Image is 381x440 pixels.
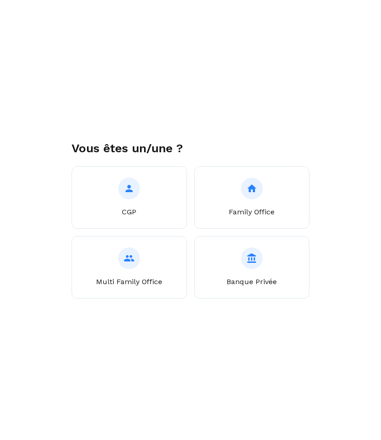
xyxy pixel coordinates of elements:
[229,207,275,218] p: Family Office
[96,276,162,287] p: Multi Family Office
[72,141,309,155] h1: Vous êtes un/une ?
[72,236,187,299] button: Multi Family Office
[72,166,187,229] button: CGP
[227,276,277,287] p: Banque Privée
[194,236,310,299] button: Banque Privée
[194,166,310,229] button: Family Office
[122,207,136,218] p: CGP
